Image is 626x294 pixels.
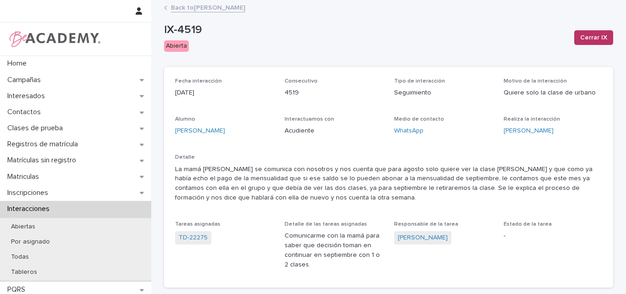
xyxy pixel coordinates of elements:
span: Interactuamos con [285,116,334,122]
p: PQRS [4,285,33,294]
p: 4519 [285,88,383,98]
p: Todas [4,253,36,261]
span: Detalle de las tareas asignadas [285,222,367,227]
p: - [504,231,602,241]
p: Matrículas sin registro [4,156,83,165]
p: IX-4519 [164,23,567,37]
span: Fecha interacción [175,78,222,84]
p: Campañas [4,76,48,84]
span: Tipo de interacción [394,78,445,84]
span: Alumno [175,116,195,122]
p: [DATE] [175,88,274,98]
a: [PERSON_NAME] [398,233,448,243]
p: Comunicarme con la mamá para saber que decisión toman en continuar en septiembre con 1 o 2 clases. [285,231,383,269]
span: Motivo de la interacción [504,78,567,84]
span: Consecutivo [285,78,318,84]
a: Back to[PERSON_NAME] [171,2,245,12]
p: Tableros [4,268,44,276]
span: Cerrar IX [580,33,607,42]
span: Estado de la tarea [504,222,552,227]
img: WPrjXfSUmiLcdUfaYY4Q [7,30,101,48]
div: Abierta [164,40,189,52]
p: La mamá [PERSON_NAME] se comunica con nosotros y nos cuenta que para agosto solo quiere ver la cl... [175,165,602,203]
a: [PERSON_NAME] [175,126,225,136]
p: Abiertas [4,223,43,231]
p: Inscripciones [4,189,55,197]
button: Cerrar IX [574,30,613,45]
span: Detalle [175,155,195,160]
p: Clases de prueba [4,124,70,133]
p: Home [4,59,34,68]
a: WhatsApp [394,126,423,136]
a: TD-22275 [179,233,208,243]
span: Realiza la interacción [504,116,560,122]
p: Quiere solo la clase de urbano [504,88,602,98]
p: Seguimiento [394,88,493,98]
p: Registros de matrícula [4,140,85,149]
span: Medio de contacto [394,116,444,122]
a: [PERSON_NAME] [504,126,554,136]
p: Interesados [4,92,52,100]
span: Responsable de la tarea [394,222,458,227]
p: Interacciones [4,205,57,213]
p: Acudiente [285,126,383,136]
p: Matriculas [4,172,46,181]
span: Tareas asignadas [175,222,220,227]
p: Por asignado [4,238,57,246]
p: Contactos [4,108,48,116]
